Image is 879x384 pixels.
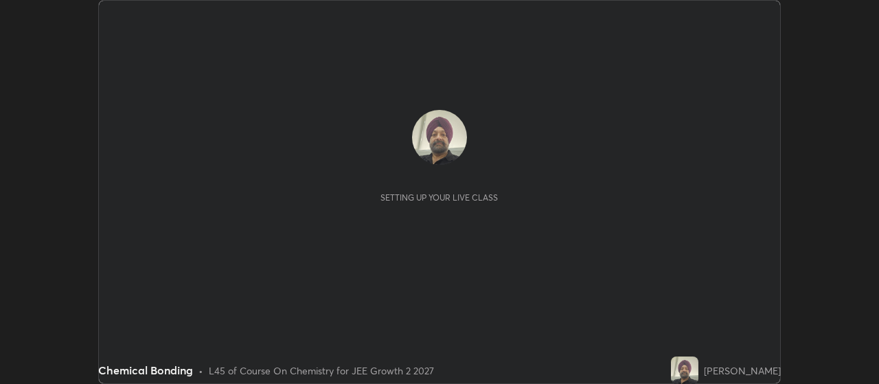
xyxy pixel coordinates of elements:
div: • [198,363,203,378]
div: Setting up your live class [380,192,498,203]
div: L45 of Course On Chemistry for JEE Growth 2 2027 [209,363,434,378]
img: 72d0e18fcf004248aee1aa3eb7cfbff0.jpg [671,357,698,384]
img: 72d0e18fcf004248aee1aa3eb7cfbff0.jpg [412,110,467,165]
div: [PERSON_NAME] [704,363,781,378]
div: Chemical Bonding [98,362,193,379]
